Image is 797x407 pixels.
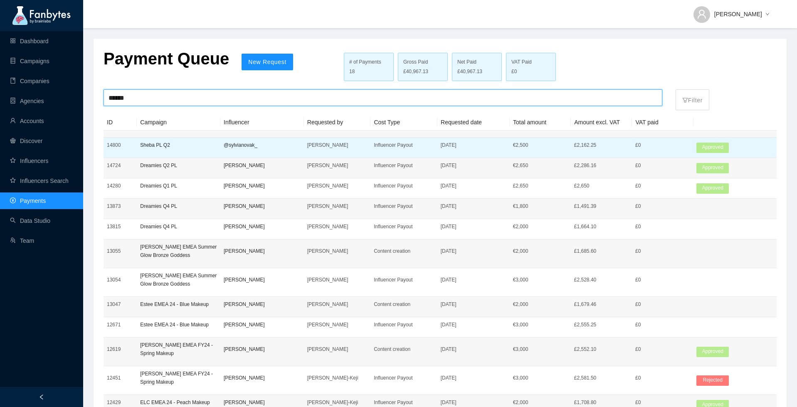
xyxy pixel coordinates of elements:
p: [PERSON_NAME] [224,202,301,210]
p: 13055 [107,247,133,255]
p: € 2,000 [513,247,568,255]
button: filterFilter [676,89,709,110]
p: € 3,000 [513,276,568,284]
th: Campaign [137,114,220,131]
p: € 3,000 [513,321,568,329]
p: £1,708.80 [574,398,629,407]
p: Influencer Payout [374,374,434,382]
th: Requested by [304,114,371,131]
p: [DATE] [441,300,506,308]
p: [PERSON_NAME] [224,321,301,329]
p: [PERSON_NAME] [307,222,368,231]
p: Dreamies Q2 PL [140,161,217,170]
p: £2,650 [574,182,629,190]
p: £2,581.50 [574,374,629,382]
p: [DATE] [441,161,506,170]
p: [PERSON_NAME]-Keji [307,374,368,382]
p: [DATE] [441,202,506,210]
p: £2,162.25 [574,141,629,149]
p: Influencer Payout [374,161,434,170]
p: £2,552.10 [574,345,629,353]
p: Sheba PL Q2 [140,141,217,149]
span: left [39,394,44,400]
p: Estee EMEA 24 - Blue Makeup [140,321,217,329]
p: 13873 [107,202,133,210]
p: [DATE] [441,247,506,255]
span: £40,967.13 [457,68,482,76]
p: £ 2,650 [513,182,568,190]
span: £0 [511,68,517,76]
p: Influencer Payout [374,182,434,190]
p: [DATE] [441,398,506,407]
p: [DATE] [441,182,506,190]
p: [PERSON_NAME] EMEA FY24 - Spring Makeup [140,341,217,358]
p: 14724 [107,161,133,170]
p: [PERSON_NAME] EMEA Summer Glow Bronze Goddess [140,271,217,288]
p: 12671 [107,321,133,329]
p: [DATE] [441,374,506,382]
p: 14800 [107,141,133,149]
p: [PERSON_NAME] [224,398,301,407]
p: [DATE] [441,276,506,284]
p: £1,679.46 [574,300,629,308]
p: 12429 [107,398,133,407]
p: [PERSON_NAME] [307,182,368,190]
p: [PERSON_NAME] [224,182,301,190]
p: € 2,000 [513,300,568,308]
th: Total amount [510,114,571,131]
p: [PERSON_NAME] [307,321,368,329]
button: New Request [242,54,293,70]
p: [PERSON_NAME] EMEA FY24 - Spring Makeup [140,370,217,386]
a: starInfluencers Search [10,178,69,184]
th: Requested date [437,114,510,131]
p: [PERSON_NAME] [307,276,368,284]
p: [PERSON_NAME] [307,300,368,308]
div: VAT Paid [511,58,550,66]
a: searchData Studio [10,217,50,224]
p: [PERSON_NAME] [224,374,301,382]
a: radar-chartDiscover [10,138,42,144]
span: New Request [248,59,286,65]
p: € 2,650 [513,161,568,170]
p: ELC EMEA 24 - Peach Makeup [140,398,217,407]
span: [PERSON_NAME] [714,10,762,19]
p: £0 [635,300,690,308]
p: [PERSON_NAME] EMEA Summer Glow Bronze Goddess [140,243,217,259]
p: Payment Queue [104,49,229,69]
p: [PERSON_NAME] [307,247,368,255]
p: [DATE] [441,345,506,353]
a: databaseCampaigns [10,58,49,64]
p: Influencer Payout [374,141,434,149]
span: user [697,9,707,19]
p: £1,685.60 [574,247,629,255]
p: € 3,000 [513,374,568,382]
p: Estee EMEA 24 - Blue Makeup [140,300,217,308]
th: VAT paid [632,114,693,131]
p: [PERSON_NAME] [307,141,368,149]
p: @sylvianovak_ [224,141,301,149]
p: 12451 [107,374,133,382]
p: [PERSON_NAME]-Keji [307,398,368,407]
p: [DATE] [441,222,506,231]
p: £0 [635,345,690,353]
p: [PERSON_NAME] [224,161,301,170]
span: Approved [696,163,729,173]
p: £2,286.16 [574,161,629,170]
p: £0 [635,247,690,255]
p: € 1,800 [513,202,568,210]
span: Rejected [696,375,729,386]
p: Dreamies Q1 PL [140,182,217,190]
p: € 2,000 [513,222,568,231]
a: usergroup-addTeam [10,237,34,244]
p: Influencer Payout [374,202,434,210]
p: Influencer Payout [374,398,434,407]
a: userAccounts [10,118,44,124]
p: 13815 [107,222,133,231]
p: £0 [635,398,690,407]
a: bookCompanies [10,78,49,84]
p: £0 [635,202,690,210]
p: [PERSON_NAME] [224,276,301,284]
a: starInfluencers [10,158,48,164]
p: Dreamies Q4 PL [140,222,217,231]
p: Content creation [374,247,434,255]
